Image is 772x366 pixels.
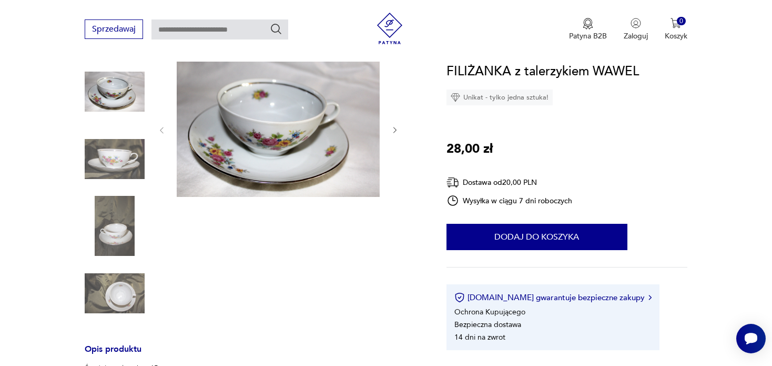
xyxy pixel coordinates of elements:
[451,93,460,102] img: Ikona diamentu
[454,292,465,303] img: Ikona certyfikatu
[270,23,282,35] button: Szukaj
[177,62,380,197] img: Zdjęcie produktu FILIŻANKA z talerzykiem WAWEL
[446,62,639,82] h1: FILIŻANKA z talerzykiem WAWEL
[569,18,607,41] a: Ikona medaluPatyna B2B
[85,62,145,122] img: Zdjęcie produktu FILIŻANKA z talerzykiem WAWEL
[374,13,405,44] img: Patyna - sklep z meblami i dekoracjami vintage
[85,26,143,34] a: Sprzedawaj
[446,176,459,189] img: Ikona dostawy
[446,139,493,159] p: 28,00 zł
[446,176,573,189] div: Dostawa od 20,00 PLN
[736,324,766,353] iframe: Smartsupp widget button
[454,307,525,317] li: Ochrona Kupującego
[85,19,143,39] button: Sprzedawaj
[85,196,145,256] img: Zdjęcie produktu FILIŻANKA z talerzykiem WAWEL
[671,18,681,28] img: Ikona koszyka
[85,129,145,189] img: Zdjęcie produktu FILIŻANKA z talerzykiem WAWEL
[454,292,652,303] button: [DOMAIN_NAME] gwarantuje bezpieczne zakupy
[648,295,652,300] img: Ikona strzałki w prawo
[569,31,607,41] p: Patyna B2B
[454,320,521,330] li: Bezpieczna dostawa
[624,18,648,41] button: Zaloguj
[665,18,687,41] button: 0Koszyk
[677,17,686,26] div: 0
[624,31,648,41] p: Zaloguj
[665,31,687,41] p: Koszyk
[85,263,145,323] img: Zdjęcie produktu FILIŻANKA z talerzykiem WAWEL
[569,18,607,41] button: Patyna B2B
[446,194,573,207] div: Wysyłka w ciągu 7 dni roboczych
[446,224,627,250] button: Dodaj do koszyka
[631,18,641,28] img: Ikonka użytkownika
[583,18,593,29] img: Ikona medalu
[454,332,505,342] li: 14 dni na zwrot
[85,346,421,363] h3: Opis produktu
[446,90,553,105] div: Unikat - tylko jedna sztuka!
